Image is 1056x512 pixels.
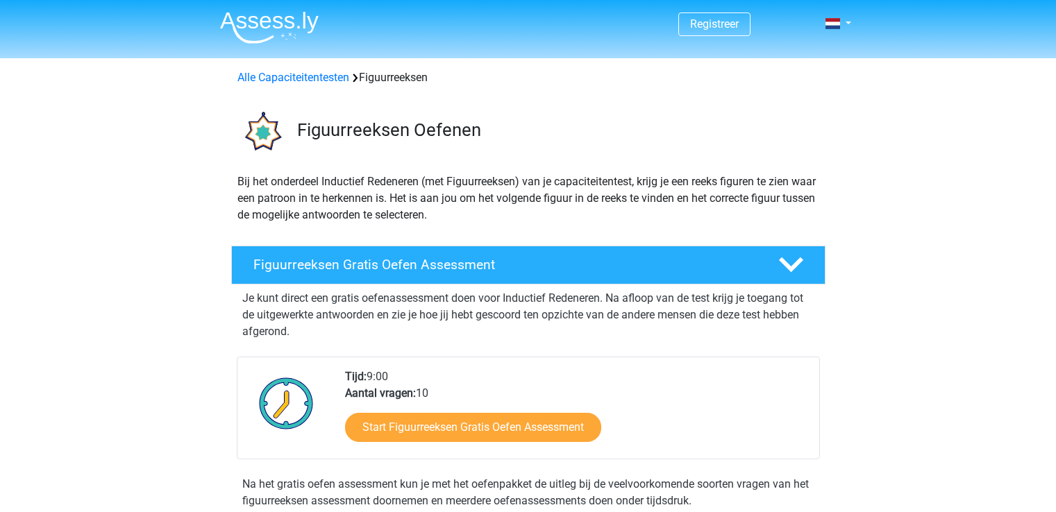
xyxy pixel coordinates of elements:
b: Tijd: [345,370,367,383]
b: Aantal vragen: [345,386,416,400]
img: figuurreeksen [232,103,291,162]
a: Start Figuurreeksen Gratis Oefen Assessment [345,413,601,442]
img: Assessly [220,11,319,44]
div: Figuurreeksen [232,69,825,86]
a: Alle Capaciteitentesten [237,71,349,84]
a: Figuurreeksen Gratis Oefen Assessment [226,246,831,284]
img: Klok [251,368,321,438]
p: Bij het onderdeel Inductief Redeneren (met Figuurreeksen) van je capaciteitentest, krijg je een r... [237,173,819,223]
div: 9:00 10 [335,368,819,459]
a: Registreer [690,17,739,31]
div: Na het gratis oefen assessment kun je met het oefenpakket de uitleg bij de veelvoorkomende soorte... [237,476,820,509]
p: Je kunt direct een gratis oefenassessment doen voor Inductief Redeneren. Na afloop van de test kr... [242,290,814,340]
h4: Figuurreeksen Gratis Oefen Assessment [253,257,756,273]
h3: Figuurreeksen Oefenen [297,119,814,141]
